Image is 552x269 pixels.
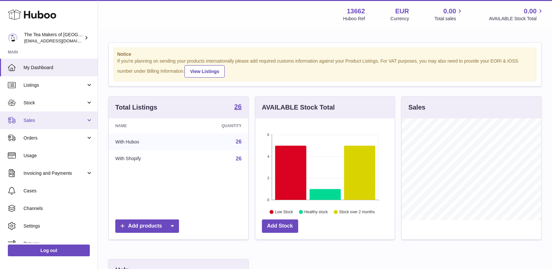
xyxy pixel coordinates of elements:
[234,103,241,110] strong: 26
[267,176,269,180] text: 2
[444,7,456,16] span: 0.00
[236,156,242,161] a: 26
[115,219,179,233] a: Add products
[24,82,86,88] span: Listings
[262,219,298,233] a: Add Stock
[24,170,86,176] span: Invoicing and Payments
[347,7,365,16] strong: 13662
[24,117,86,124] span: Sales
[275,210,293,214] text: Low Stock
[524,7,537,16] span: 0.00
[24,100,86,106] span: Stock
[109,118,184,133] th: Name
[117,51,533,57] strong: Notice
[184,118,248,133] th: Quantity
[343,16,365,22] div: Huboo Ref
[434,16,463,22] span: Total sales
[234,103,241,111] a: 26
[304,210,328,214] text: Healthy stock
[24,241,93,247] span: Returns
[109,150,184,167] td: With Shopify
[8,33,18,43] img: tea@theteamakers.co.uk
[236,139,242,144] a: 26
[267,155,269,158] text: 4
[8,245,90,256] a: Log out
[434,7,463,22] a: 0.00 Total sales
[115,103,157,112] h3: Total Listings
[24,223,93,229] span: Settings
[24,153,93,159] span: Usage
[339,210,375,214] text: Stock over 2 months
[24,32,83,44] div: The Tea Makers of [GEOGRAPHIC_DATA]
[262,103,335,112] h3: AVAILABLE Stock Total
[489,7,544,22] a: 0.00 AVAILABLE Stock Total
[395,7,409,16] strong: EUR
[117,58,533,78] div: If you're planning on sending your products internationally please add required customs informati...
[109,133,184,150] td: With Huboo
[24,38,96,43] span: [EMAIL_ADDRESS][DOMAIN_NAME]
[24,188,93,194] span: Cases
[408,103,425,112] h3: Sales
[185,65,225,78] a: View Listings
[267,198,269,202] text: 0
[489,16,544,22] span: AVAILABLE Stock Total
[267,133,269,137] text: 6
[391,16,409,22] div: Currency
[24,205,93,212] span: Channels
[24,135,86,141] span: Orders
[24,65,93,71] span: My Dashboard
